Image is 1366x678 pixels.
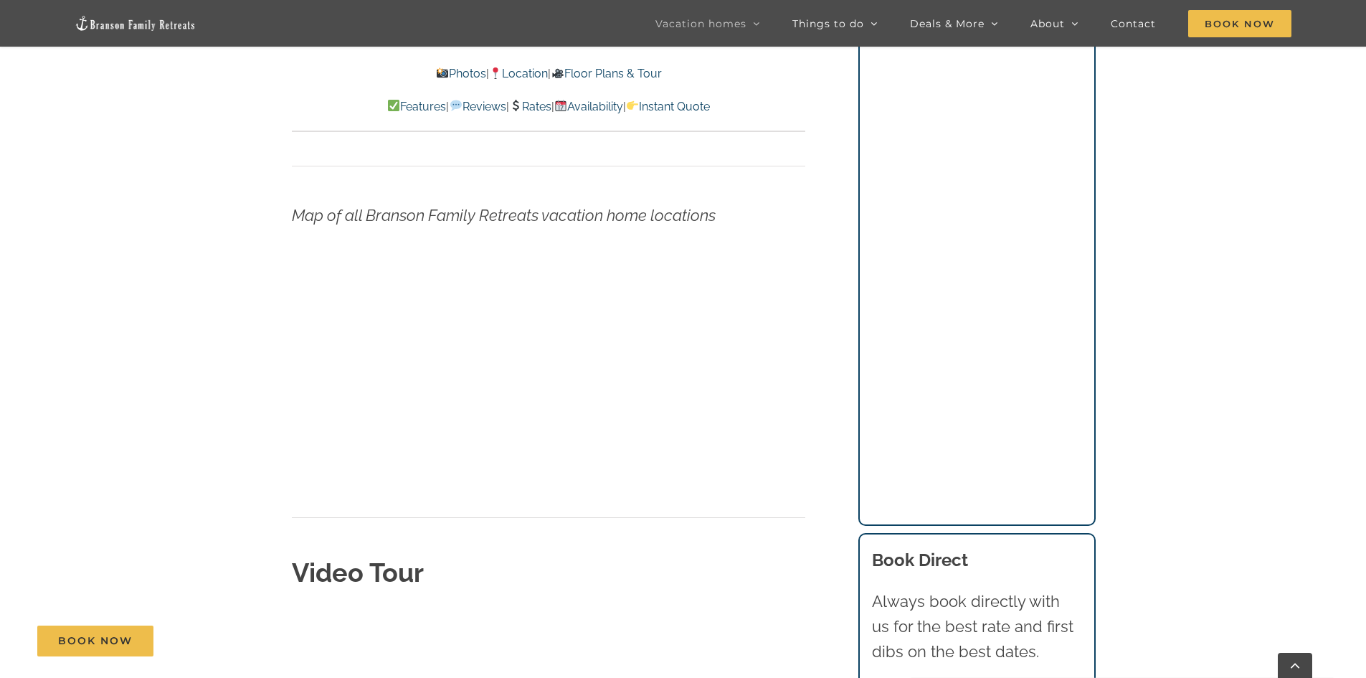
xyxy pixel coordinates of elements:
img: 💬 [450,100,462,111]
span: Things to do [792,19,864,29]
strong: Video Tour [292,557,424,588]
a: Location [489,67,548,80]
span: Book Now [1188,10,1291,37]
a: Features [387,100,446,113]
span: About [1030,19,1065,29]
a: Availability [554,100,623,113]
img: 💲 [510,100,521,111]
a: Reviews [449,100,506,113]
img: 🎥 [552,67,564,79]
img: 📆 [555,100,566,111]
img: ✅ [388,100,399,111]
a: Rates [509,100,551,113]
img: 👉 [627,100,638,111]
p: Always book directly with us for the best rate and first dibs on the best dates. [872,589,1081,665]
img: 📍 [490,67,501,79]
span: Book Now [58,635,133,647]
a: Floor Plans & Tour [551,67,661,80]
p: | | | | [292,98,805,116]
p: | | [292,65,805,83]
span: Vacation homes [655,19,746,29]
span: Contact [1111,19,1156,29]
a: Book Now [37,626,153,656]
span: Deals & More [910,19,985,29]
em: Map of all Branson Family Retreats vacation home locations [292,206,716,225]
img: Branson Family Retreats Logo [75,15,196,32]
a: Instant Quote [626,100,710,113]
a: Photos [436,67,486,80]
b: Book Direct [872,550,968,570]
img: 📸 [437,67,448,79]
